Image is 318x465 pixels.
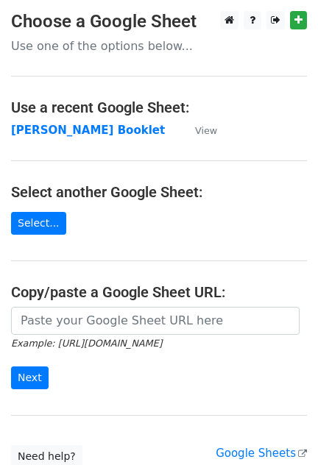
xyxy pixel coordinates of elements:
a: Google Sheets [216,447,307,460]
input: Paste your Google Sheet URL here [11,307,300,335]
small: Example: [URL][DOMAIN_NAME] [11,338,162,349]
input: Next [11,366,49,389]
small: View [195,125,217,136]
h4: Use a recent Google Sheet: [11,99,307,116]
a: View [180,124,217,137]
h3: Choose a Google Sheet [11,11,307,32]
p: Use one of the options below... [11,38,307,54]
a: Select... [11,212,66,235]
a: [PERSON_NAME] Booklet [11,124,165,137]
h4: Select another Google Sheet: [11,183,307,201]
h4: Copy/paste a Google Sheet URL: [11,283,307,301]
